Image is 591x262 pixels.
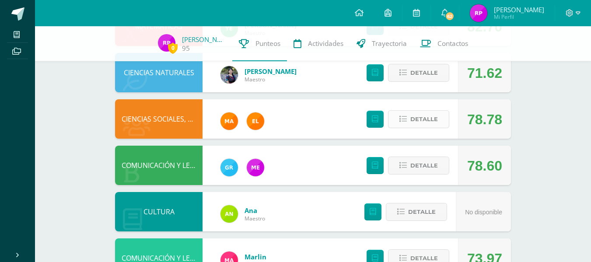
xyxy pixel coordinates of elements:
[465,209,502,216] span: No disponible
[247,112,264,130] img: 31c982a1c1d67d3c4d1e96adbf671f86.png
[470,4,487,22] img: 612d8540f47d75f38da33de7c34a2a03.png
[115,192,203,231] div: CULTURA
[494,13,544,21] span: Mi Perfil
[182,35,226,44] a: [PERSON_NAME]
[245,206,265,215] a: Ana
[350,26,413,61] a: Trayectoria
[410,111,438,127] span: Detalle
[115,53,203,92] div: CIENCIAS NATURALES
[245,252,266,261] a: Marlin
[232,26,287,61] a: Punteos
[467,53,502,93] div: 71.62
[445,11,455,21] span: 62
[372,39,407,48] span: Trayectoria
[308,39,343,48] span: Actividades
[388,157,449,175] button: Detalle
[255,39,280,48] span: Punteos
[408,204,436,220] span: Detalle
[437,39,468,48] span: Contactos
[413,26,475,61] a: Contactos
[115,146,203,185] div: COMUNICACIÓN Y LENGUAJE, IDIOMA ESPAÑOL
[410,65,438,81] span: Detalle
[245,215,265,222] span: Maestro
[287,26,350,61] a: Actividades
[220,159,238,176] img: 47e0c6d4bfe68c431262c1f147c89d8f.png
[182,44,190,53] a: 95
[220,205,238,223] img: 122d7b7bf6a5205df466ed2966025dea.png
[220,112,238,130] img: 266030d5bbfb4fab9f05b9da2ad38396.png
[158,34,175,52] img: 612d8540f47d75f38da33de7c34a2a03.png
[467,146,502,185] div: 78.60
[245,76,297,83] span: Maestro
[220,66,238,84] img: b2b209b5ecd374f6d147d0bc2cef63fa.png
[494,5,544,14] span: [PERSON_NAME]
[388,110,449,128] button: Detalle
[467,100,502,139] div: 78.78
[247,159,264,176] img: 498c526042e7dcf1c615ebb741a80315.png
[386,203,447,221] button: Detalle
[410,157,438,174] span: Detalle
[245,67,297,76] a: [PERSON_NAME]
[388,64,449,82] button: Detalle
[115,99,203,139] div: CIENCIAS SOCIALES, FORMACIÓN CIUDADANA E INTERCULTURALIDAD
[168,42,178,53] span: 0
